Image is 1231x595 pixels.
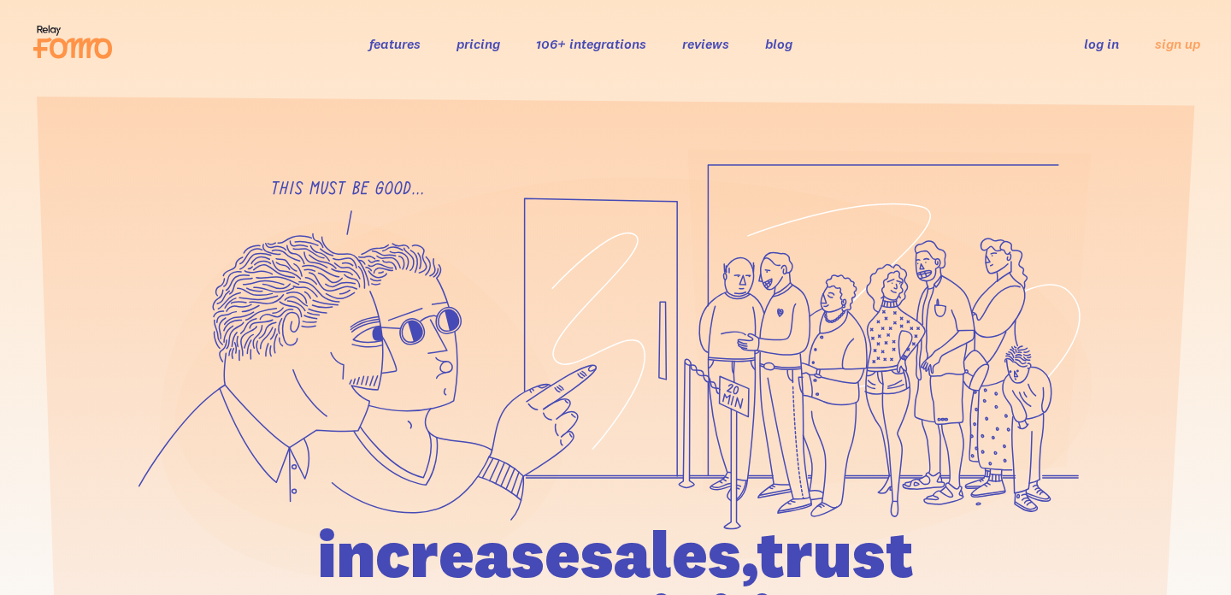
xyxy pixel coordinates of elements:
a: features [369,35,421,52]
a: reviews [682,35,729,52]
a: blog [765,35,792,52]
a: pricing [456,35,500,52]
a: sign up [1155,35,1200,53]
a: 106+ integrations [536,35,646,52]
a: log in [1084,35,1119,52]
